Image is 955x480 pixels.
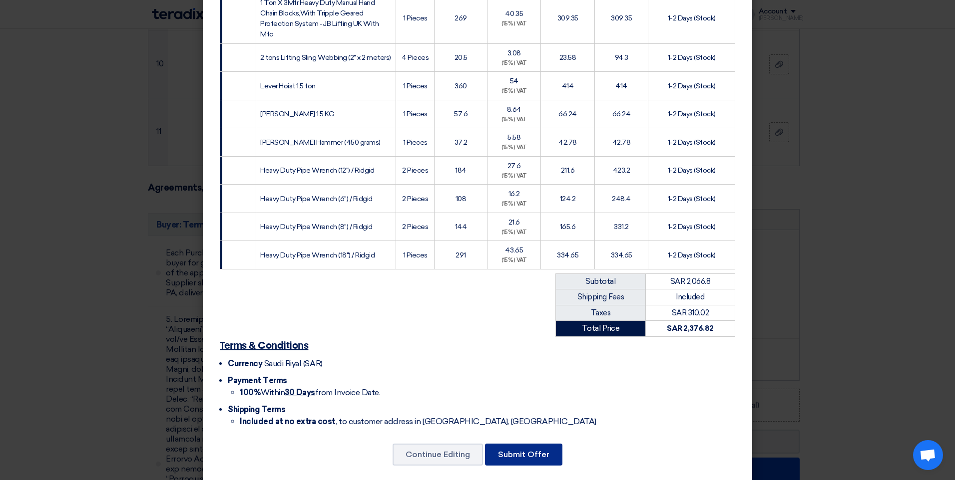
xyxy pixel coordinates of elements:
[676,292,704,301] span: Included
[228,359,262,368] span: Currency
[456,195,467,203] span: 108
[672,308,709,317] span: SAR 310.02
[260,166,374,175] span: Heavy Duty Pipe Wrench (12") / Ridgid
[559,53,576,62] span: 23.58
[402,166,428,175] span: 2 Pieces
[485,444,562,466] button: Submit Offer
[612,138,631,147] span: 42.78
[285,388,315,397] u: 30 Days
[260,223,373,231] span: Heavy Duty Pipe Wrench (8") / Ridgid
[507,162,521,170] span: 27.6
[260,195,373,203] span: Heavy Duty Pipe Wrench (6") / Ridgid
[556,305,646,321] td: Taxes
[668,138,716,147] span: 1-2 Days (Stock)
[220,341,308,351] u: Terms & Conditions
[645,273,735,289] td: SAR 2,066.8
[611,14,632,22] span: 309.35
[505,246,523,254] span: 43.65
[402,195,428,203] span: 2 Pieces
[508,190,520,198] span: 16.2
[614,223,629,231] span: 331.2
[507,105,521,114] span: 8.64
[455,166,467,175] span: 184
[557,14,578,22] span: 309.35
[560,195,576,203] span: 124.2
[507,133,520,142] span: 5.58
[491,144,536,152] div: (15%) VAT
[611,251,632,259] span: 334.65
[668,223,716,231] span: 1-2 Days (Stock)
[240,388,380,397] span: Within from Invoice Date.
[667,324,713,333] strong: SAR 2,376.82
[668,82,716,90] span: 1-2 Days (Stock)
[240,417,336,426] strong: Included at no extra cost
[456,251,466,259] span: 291
[507,49,521,57] span: 3.08
[260,53,391,62] span: 2 tons Lifting Sling Webbing (2" x 2 meters)
[508,218,520,227] span: 21.6
[403,82,428,90] span: 1 Pieces
[402,53,429,62] span: 4 Pieces
[562,82,574,90] span: 414
[668,53,716,62] span: 1-2 Days (Stock)
[491,256,536,265] div: (15%) VAT
[455,223,467,231] span: 144
[393,444,483,466] button: Continue Editing
[455,138,468,147] span: 37.2
[668,14,716,22] span: 1-2 Days (Stock)
[505,9,523,18] span: 40.35
[455,53,468,62] span: 20.5
[556,321,646,337] td: Total Price
[402,223,428,231] span: 2 Pieces
[228,405,285,414] span: Shipping Terms
[240,416,735,428] li: , to customer address in [GEOGRAPHIC_DATA], [GEOGRAPHIC_DATA]
[668,195,716,203] span: 1-2 Days (Stock)
[913,440,943,470] div: Open chat
[228,376,287,385] span: Payment Terms
[260,82,316,90] span: Lever Hoist 1.5 ton
[491,200,536,209] div: (15%) VAT
[240,388,261,397] strong: 100%
[556,289,646,305] td: Shipping Fees
[260,110,334,118] span: [PERSON_NAME] 1.5 KG
[491,229,536,237] div: (15%) VAT
[491,116,536,124] div: (15%) VAT
[260,138,381,147] span: [PERSON_NAME] Hammer (450 grams)
[455,82,467,90] span: 360
[558,110,577,118] span: 66.24
[668,110,716,118] span: 1-2 Days (Stock)
[491,20,536,28] div: (15%) VAT
[403,251,428,259] span: 1 Pieces
[403,110,428,118] span: 1 Pieces
[561,166,575,175] span: 211.6
[668,166,716,175] span: 1-2 Days (Stock)
[454,110,468,118] span: 57.6
[491,172,536,181] div: (15%) VAT
[403,14,428,22] span: 1 Pieces
[264,359,323,368] span: Saudi Riyal (SAR)
[260,251,375,259] span: Heavy Duty Pipe Wrench (18") / Ridgid
[615,82,627,90] span: 414
[615,53,628,62] span: 94.3
[556,273,646,289] td: Subtotal
[558,138,577,147] span: 42.78
[491,87,536,96] div: (15%) VAT
[560,223,576,231] span: 165.6
[613,166,630,175] span: 423.2
[403,138,428,147] span: 1 Pieces
[668,251,716,259] span: 1-2 Days (Stock)
[491,59,536,68] div: (15%) VAT
[510,77,518,85] span: 54
[612,195,631,203] span: 248.4
[557,251,578,259] span: 334.65
[455,14,467,22] span: 269
[612,110,631,118] span: 66.24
